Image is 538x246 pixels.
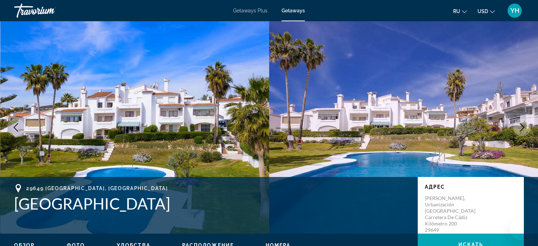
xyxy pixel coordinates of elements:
span: YH [510,7,519,14]
span: ru [453,8,460,14]
p: [PERSON_NAME], Urbanización [GEOGRAPHIC_DATA] Carretera de Cádiz Kilómetro 200 29649 [GEOGRAPHIC_... [425,195,481,246]
button: Change currency [478,6,495,16]
button: Previous image [7,119,25,136]
h1: [GEOGRAPHIC_DATA] [14,194,411,213]
button: Change language [453,6,467,16]
iframe: Кнопка для запуску вікна повідомлень [510,218,532,240]
span: USD [478,8,488,14]
button: Next image [513,119,531,136]
a: Getaways [282,8,305,13]
a: Getaways Plus [233,8,267,13]
a: Travorium [14,1,85,20]
span: 29649 [GEOGRAPHIC_DATA], [GEOGRAPHIC_DATA] [26,185,168,191]
p: Адрес [425,184,517,190]
button: User Menu [505,3,524,18]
